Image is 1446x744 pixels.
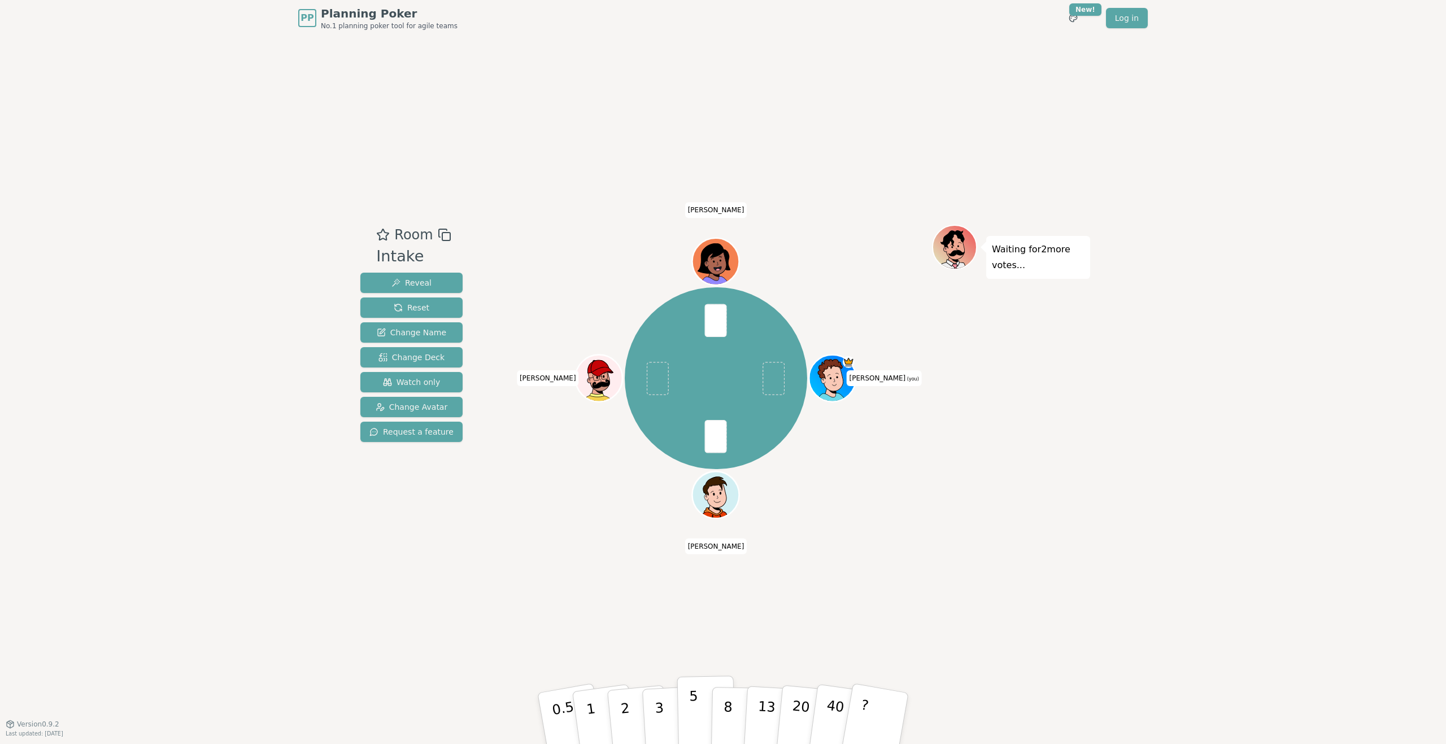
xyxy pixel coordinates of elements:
[360,322,463,343] button: Change Name
[321,21,458,30] span: No.1 planning poker tool for agile teams
[391,277,432,288] span: Reveal
[394,302,429,313] span: Reset
[811,356,855,400] button: Click to change your avatar
[360,397,463,417] button: Change Avatar
[17,720,59,729] span: Version 0.9.2
[383,377,441,388] span: Watch only
[1106,8,1148,28] a: Log in
[360,422,463,442] button: Request a feature
[298,6,458,30] a: PPPlanning PokerNo.1 planning poker tool for agile teams
[376,225,390,245] button: Add as favourite
[1063,8,1083,28] button: New!
[360,372,463,392] button: Watch only
[843,356,855,368] span: Alex is the host
[360,347,463,367] button: Change Deck
[321,6,458,21] span: Planning Poker
[517,370,579,386] span: Click to change your name
[685,202,747,218] span: Click to change your name
[369,426,454,437] span: Request a feature
[360,297,463,318] button: Reset
[378,352,445,363] span: Change Deck
[6,720,59,729] button: Version0.9.2
[376,401,448,413] span: Change Avatar
[300,11,313,25] span: PP
[1069,3,1101,16] div: New!
[377,327,446,338] span: Change Name
[847,370,922,386] span: Click to change your name
[394,225,433,245] span: Room
[905,377,919,382] span: (you)
[376,245,451,268] div: Intake
[360,273,463,293] button: Reveal
[685,539,747,554] span: Click to change your name
[6,730,63,737] span: Last updated: [DATE]
[992,242,1084,273] p: Waiting for 2 more votes...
